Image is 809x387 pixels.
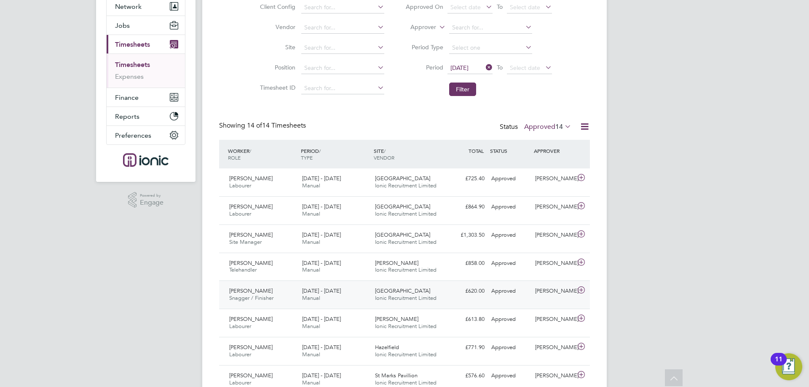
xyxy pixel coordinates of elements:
label: Vendor [257,23,295,31]
div: £1,303.50 [444,228,488,242]
span: Finance [115,93,139,101]
div: £576.60 [444,369,488,383]
input: Search for... [449,22,532,34]
label: Timesheet ID [257,84,295,91]
span: Manual [302,210,320,217]
span: [DATE] - [DATE] [302,372,341,379]
span: St Marks Pavillion [375,372,418,379]
span: Labourer [229,182,251,189]
div: [PERSON_NAME] [532,312,576,326]
span: Ionic Recruitment Limited [375,210,437,217]
span: 14 [555,123,563,131]
span: Powered by [140,192,163,199]
span: Ionic Recruitment Limited [375,323,437,330]
div: Approved [488,172,532,186]
span: TYPE [301,154,313,161]
span: Ionic Recruitment Limited [375,294,437,302]
div: £864.90 [444,200,488,214]
label: Approver [398,23,436,32]
span: Ionic Recruitment Limited [375,379,437,386]
span: [DATE] - [DATE] [302,315,341,323]
span: Labourer [229,379,251,386]
label: Site [257,43,295,51]
div: [PERSON_NAME] [532,228,576,242]
div: [PERSON_NAME] [532,200,576,214]
span: [PERSON_NAME] [375,259,418,267]
span: [PERSON_NAME] [229,259,273,267]
button: Preferences [107,126,185,144]
span: Snagger / Finisher [229,294,273,302]
span: Select date [510,3,540,11]
span: [DATE] - [DATE] [302,203,341,210]
span: Preferences [115,131,151,139]
span: [GEOGRAPHIC_DATA] [375,203,430,210]
label: Approved On [405,3,443,11]
span: [PERSON_NAME] [229,175,273,182]
span: 14 of [247,121,262,130]
span: [PERSON_NAME] [229,203,273,210]
span: [DATE] - [DATE] [302,231,341,238]
div: [PERSON_NAME] [532,256,576,270]
div: Timesheets [107,53,185,88]
span: [DATE] - [DATE] [302,344,341,351]
input: Select one [449,42,532,54]
span: [DATE] [450,64,469,72]
span: Select date [510,64,540,72]
span: Network [115,3,142,11]
span: Manual [302,351,320,358]
a: Go to home page [106,153,185,167]
div: £858.00 [444,256,488,270]
div: [PERSON_NAME] [532,172,576,186]
div: Approved [488,369,532,383]
div: £620.00 [444,284,488,298]
button: Timesheets [107,35,185,53]
span: Labourer [229,323,251,330]
div: Approved [488,341,532,355]
label: Period [405,64,443,71]
span: Jobs [115,21,130,29]
span: [PERSON_NAME] [229,315,273,323]
div: PERIOD [299,143,372,165]
span: Ionic Recruitment Limited [375,351,437,358]
input: Search for... [301,2,384,13]
div: [PERSON_NAME] [532,341,576,355]
div: £613.80 [444,312,488,326]
button: Reports [107,107,185,125]
span: [PERSON_NAME] [229,287,273,294]
span: [DATE] - [DATE] [302,175,341,182]
div: [PERSON_NAME] [532,369,576,383]
span: / [319,147,321,154]
span: [PERSON_NAME] [229,372,273,379]
button: Filter [449,83,476,96]
span: Site Manager [229,238,262,246]
span: Manual [302,182,320,189]
span: [PERSON_NAME] [229,344,273,351]
div: [PERSON_NAME] [532,284,576,298]
span: To [494,1,505,12]
span: Ionic Recruitment Limited [375,182,437,189]
span: Reports [115,112,139,120]
div: Approved [488,200,532,214]
a: Powered byEngage [128,192,164,208]
div: STATUS [488,143,532,158]
span: [PERSON_NAME] [375,315,418,323]
div: £771.90 [444,341,488,355]
div: WORKER [226,143,299,165]
span: VENDOR [374,154,394,161]
input: Search for... [301,22,384,34]
label: Approved [524,123,571,131]
span: Engage [140,199,163,206]
span: [GEOGRAPHIC_DATA] [375,287,430,294]
div: Approved [488,228,532,242]
input: Search for... [301,83,384,94]
span: Hazelfield [375,344,399,351]
div: Showing [219,121,308,130]
span: [DATE] - [DATE] [302,287,341,294]
span: Manual [302,323,320,330]
span: Manual [302,379,320,386]
label: Client Config [257,3,295,11]
a: Timesheets [115,61,150,69]
label: Period Type [405,43,443,51]
span: / [249,147,251,154]
span: Ionic Recruitment Limited [375,266,437,273]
